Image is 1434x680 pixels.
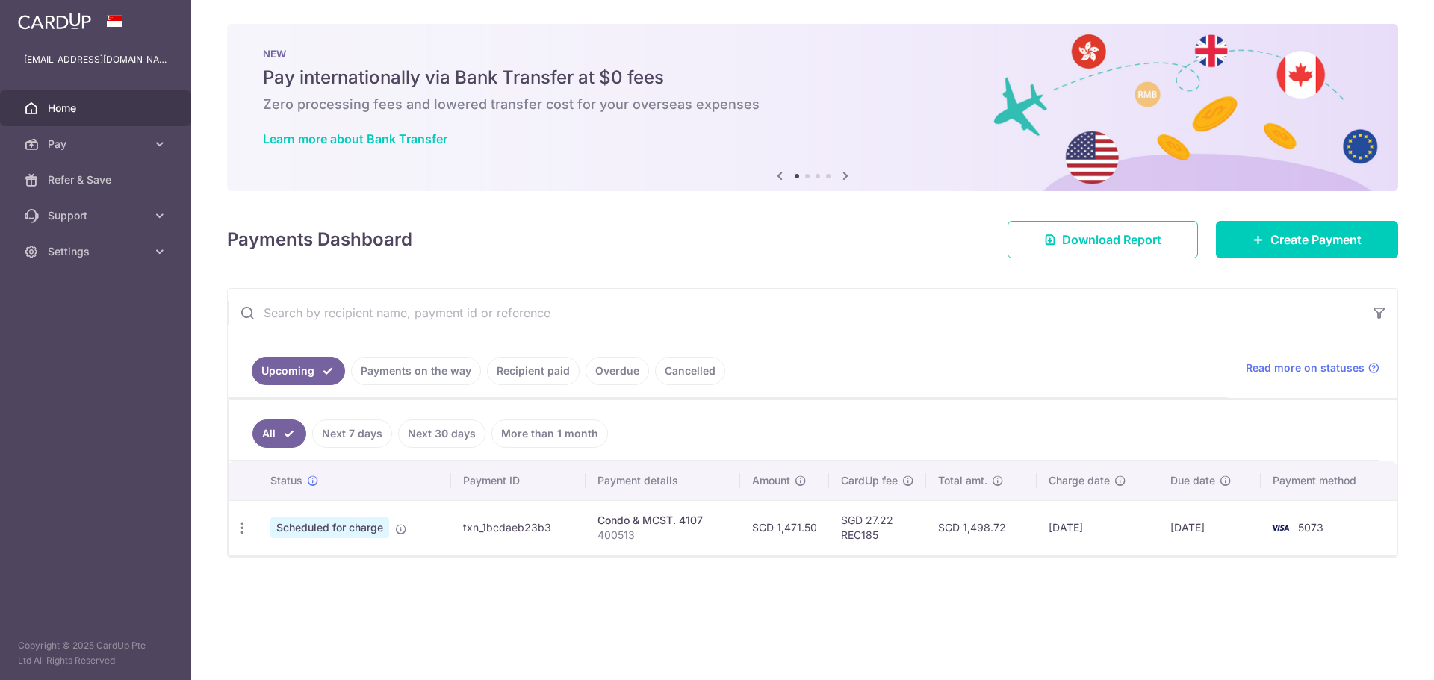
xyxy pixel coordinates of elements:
span: Download Report [1062,231,1161,249]
img: CardUp [18,12,91,30]
th: Payment ID [451,461,586,500]
td: SGD 1,471.50 [740,500,829,555]
a: Download Report [1008,221,1198,258]
a: Learn more about Bank Transfer [263,131,447,146]
td: [DATE] [1037,500,1158,555]
span: CardUp fee [841,473,898,488]
th: Payment method [1261,461,1397,500]
h6: Zero processing fees and lowered transfer cost for your overseas expenses [263,96,1362,113]
td: SGD 27.22 REC185 [829,500,926,555]
span: Status [270,473,302,488]
td: SGD 1,498.72 [926,500,1037,555]
a: Next 30 days [398,419,485,448]
a: Overdue [586,357,649,385]
h4: Payments Dashboard [227,226,412,253]
span: Create Payment [1270,231,1362,249]
span: Due date [1170,473,1215,488]
span: Settings [48,244,146,259]
a: Cancelled [655,357,725,385]
a: Payments on the way [351,357,481,385]
span: Support [48,208,146,223]
a: Upcoming [252,357,345,385]
span: Read more on statuses [1246,361,1365,375]
input: Search by recipient name, payment id or reference [228,289,1362,337]
span: 5073 [1298,521,1323,534]
span: Home [48,101,146,116]
a: Create Payment [1216,221,1398,258]
td: txn_1bcdaeb23b3 [451,500,586,555]
a: More than 1 month [491,419,608,448]
p: NEW [263,48,1362,60]
img: Bank Card [1265,519,1295,537]
span: Pay [48,137,146,152]
img: Bank transfer banner [227,24,1398,191]
p: [EMAIL_ADDRESS][DOMAIN_NAME] [24,52,167,67]
div: Condo & MCST. 4107 [597,513,729,528]
span: Charge date [1049,473,1110,488]
h5: Pay internationally via Bank Transfer at $0 fees [263,66,1362,90]
span: Refer & Save [48,172,146,187]
span: Amount [752,473,790,488]
a: Read more on statuses [1246,361,1379,375]
span: Total amt. [938,473,987,488]
td: [DATE] [1158,500,1261,555]
a: Next 7 days [312,419,392,448]
span: Scheduled for charge [270,517,389,538]
p: 400513 [597,528,729,543]
a: Recipient paid [487,357,580,385]
th: Payment details [586,461,741,500]
a: All [252,419,306,448]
